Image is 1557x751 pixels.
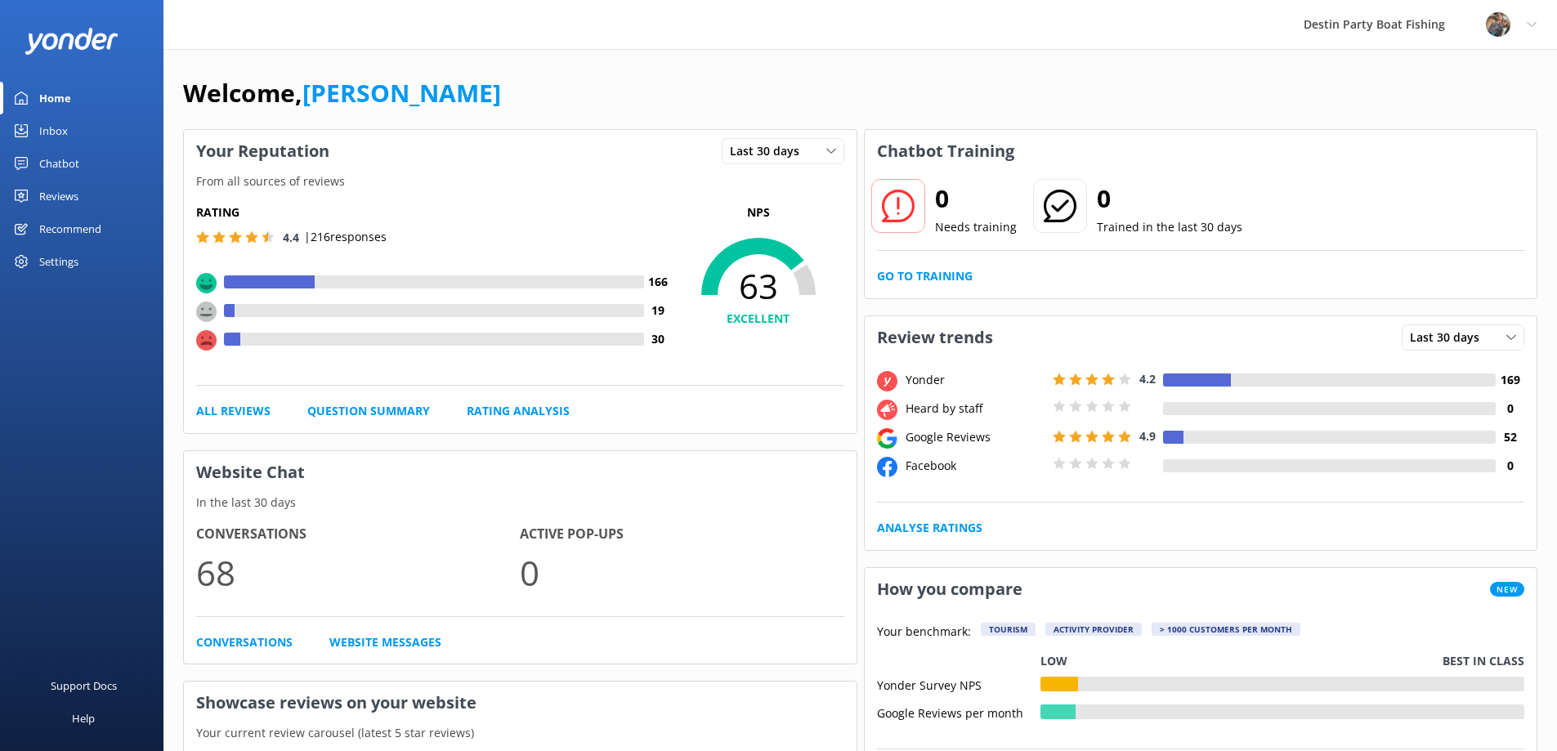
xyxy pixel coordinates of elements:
a: Go to Training [877,267,973,285]
div: Chatbot [39,147,79,180]
a: All Reviews [196,402,271,420]
div: Activity Provider [1045,623,1142,636]
h2: 0 [1097,179,1242,218]
h3: Chatbot Training [865,130,1027,172]
a: Rating Analysis [467,402,570,420]
h4: 166 [644,273,673,291]
img: yonder-white-logo.png [25,28,119,55]
h3: How you compare [865,568,1035,610]
p: 68 [196,545,520,600]
h4: 169 [1496,371,1524,389]
div: Home [39,82,71,114]
div: Reviews [39,180,78,212]
a: Website Messages [329,633,441,651]
div: Yonder [902,371,1049,389]
p: Needs training [935,218,1017,236]
span: New [1490,582,1524,597]
a: Question Summary [307,402,430,420]
h3: Website Chat [184,451,857,494]
h4: 52 [1496,428,1524,446]
span: Last 30 days [1410,329,1489,346]
a: Analyse Ratings [877,519,982,537]
p: Your current review carousel (latest 5 star reviews) [184,724,857,742]
h4: Conversations [196,524,520,545]
p: Best in class [1443,652,1524,670]
p: Trained in the last 30 days [1097,218,1242,236]
h2: 0 [935,179,1017,218]
h4: 0 [1496,457,1524,475]
h4: 19 [644,302,673,320]
span: 4.9 [1139,428,1156,444]
div: Google Reviews [902,428,1049,446]
span: Last 30 days [730,142,809,160]
p: In the last 30 days [184,494,857,512]
div: Recommend [39,212,101,245]
div: Google Reviews per month [877,704,1040,719]
h3: Your Reputation [184,130,342,172]
img: 250-1666038197.jpg [1486,12,1510,37]
p: From all sources of reviews [184,172,857,190]
h5: Rating [196,203,673,221]
span: 4.2 [1139,371,1156,387]
h3: Showcase reviews on your website [184,682,857,724]
h1: Welcome, [183,74,501,113]
p: | 216 responses [304,228,387,246]
div: Inbox [39,114,68,147]
div: Yonder Survey NPS [877,677,1040,691]
h4: Active Pop-ups [520,524,843,545]
div: Support Docs [51,669,117,702]
a: Conversations [196,633,293,651]
h4: 30 [644,330,673,348]
div: Tourism [981,623,1036,636]
div: > 1000 customers per month [1152,623,1300,636]
div: Settings [39,245,78,278]
p: NPS [673,203,844,221]
p: 0 [520,545,843,600]
p: Your benchmark: [877,623,971,642]
div: Help [72,702,95,735]
div: Heard by staff [902,400,1049,418]
div: Facebook [902,457,1049,475]
a: [PERSON_NAME] [302,76,501,110]
p: Low [1040,652,1067,670]
span: 4.4 [283,230,299,245]
h4: 0 [1496,400,1524,418]
h3: Review trends [865,316,1005,359]
h4: EXCELLENT [673,310,844,328]
span: 63 [673,266,844,306]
